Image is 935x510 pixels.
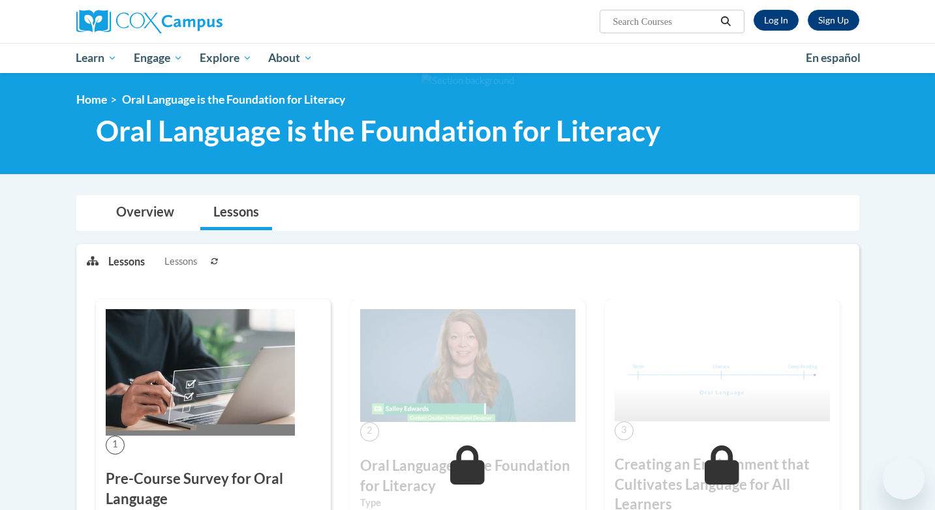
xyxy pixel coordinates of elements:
h3: Pre-Course Survey for Oral Language [106,469,321,509]
a: En español [797,44,869,72]
a: Explore [191,43,260,73]
img: Section background [422,74,514,88]
span: Oral Language is the Foundation for Literacy [96,113,660,148]
a: Register [808,10,859,31]
a: About [260,43,321,73]
label: Type [360,496,575,510]
span: Engage [134,50,183,66]
div: Main menu [57,43,879,73]
img: Course Image [360,309,575,423]
img: Course Image [615,309,830,421]
a: Learn [68,43,126,73]
a: Engage [125,43,191,73]
a: Home [76,93,107,106]
img: Cox Campus [76,10,222,33]
iframe: Button to launch messaging window [883,458,925,500]
a: Log In [754,10,799,31]
span: Lessons [164,254,197,269]
p: Lessons [108,254,145,269]
a: Overview [103,196,187,230]
span: 2 [360,422,379,441]
span: Learn [76,50,117,66]
img: Course Image [106,309,295,436]
input: Search Courses [611,14,716,29]
a: Cox Campus [76,10,324,33]
span: En español [806,51,861,65]
span: Explore [200,50,252,66]
h3: Oral Language is the Foundation for Literacy [360,456,575,496]
span: About [268,50,313,66]
span: 1 [106,436,125,455]
a: Lessons [200,196,272,230]
span: 3 [615,421,634,440]
button: Search [716,14,735,29]
span: Oral Language is the Foundation for Literacy [122,93,345,106]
